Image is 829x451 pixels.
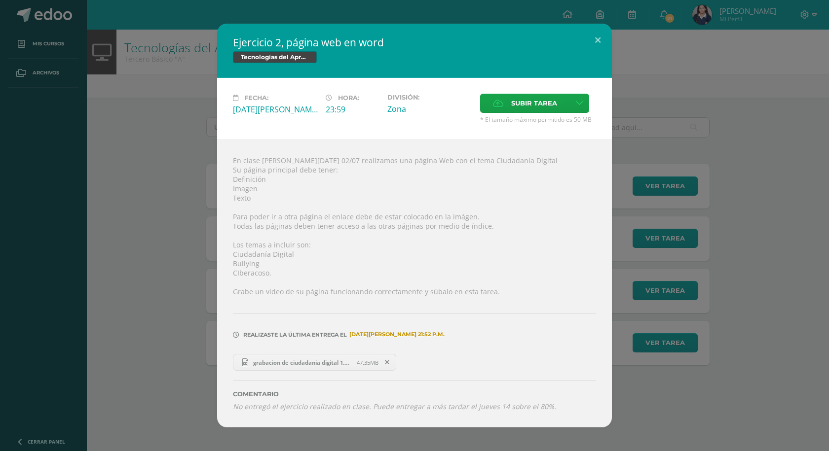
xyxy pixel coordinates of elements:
span: [DATE][PERSON_NAME] 21:52 p.m. [347,334,445,335]
div: [DATE][PERSON_NAME] [233,104,318,115]
i: No entregó el ejercicio realizado en clase. Puede entregar a más tardar el jueves 14 sobre el 80%. [233,402,556,411]
span: Tecnologías del Aprendizaje y la Comunicación [233,51,317,63]
span: Remover entrega [379,357,396,368]
button: Close (Esc) [584,24,612,57]
span: Subir tarea [511,94,557,112]
span: Realizaste la última entrega el [243,331,347,338]
span: 47.35MB [357,359,378,366]
label: División: [387,94,472,101]
label: Comentario [233,390,596,398]
div: En clase [PERSON_NAME][DATE] 02/07 realizamos una página Web con el tema Ciudadanía Digital Su pá... [217,139,612,427]
span: Fecha: [244,94,268,102]
span: Hora: [338,94,359,102]
span: * El tamaño máximo permitido es 50 MB [480,115,596,124]
a: grabacion de ciudadania digital 1.mp4 47.35MB [233,354,396,371]
h2: Ejercicio 2, página web en word [233,35,596,49]
div: 23:59 [326,104,379,115]
span: grabacion de ciudadania digital 1.mp4 [248,359,357,366]
div: Zona [387,104,472,114]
